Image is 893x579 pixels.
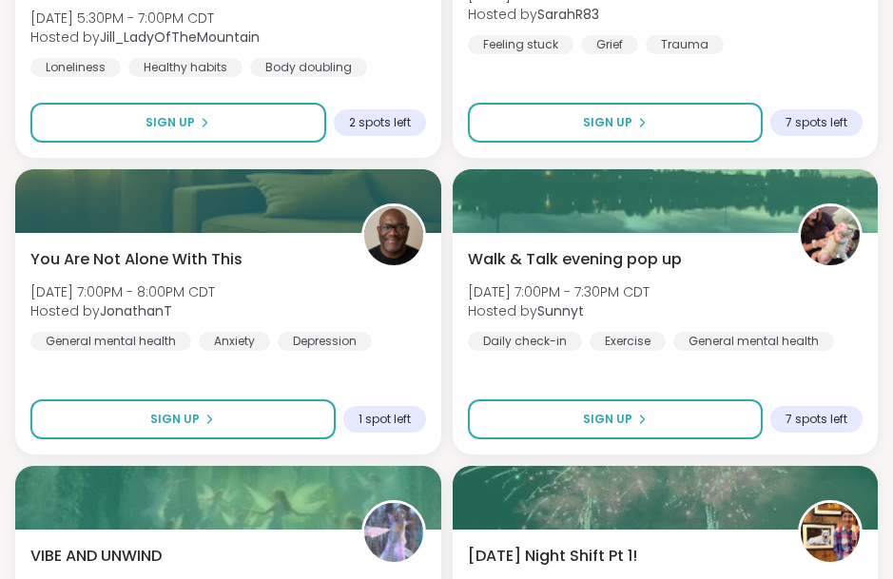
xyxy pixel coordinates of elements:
[100,301,172,320] b: JonathanT
[150,411,200,428] span: Sign Up
[801,503,860,562] img: AmberWolffWizard
[646,35,724,54] div: Trauma
[30,248,243,271] span: You Are Not Alone With This
[364,503,423,562] img: lyssa
[30,28,260,47] span: Hosted by
[673,332,834,351] div: General mental health
[468,301,650,320] span: Hosted by
[468,35,573,54] div: Feeling stuck
[590,332,666,351] div: Exercise
[468,399,764,439] button: Sign Up
[468,282,650,301] span: [DATE] 7:00PM - 7:30PM CDT
[537,5,599,24] b: SarahR83
[349,115,411,130] span: 2 spots left
[468,332,582,351] div: Daily check-in
[250,58,367,77] div: Body doubling
[359,412,411,427] span: 1 spot left
[100,28,260,47] b: Jill_LadyOfTheMountain
[128,58,243,77] div: Healthy habits
[364,206,423,265] img: JonathanT
[468,103,764,143] button: Sign Up
[199,332,270,351] div: Anxiety
[581,35,638,54] div: Grief
[468,5,651,24] span: Hosted by
[30,282,215,301] span: [DATE] 7:00PM - 8:00PM CDT
[537,301,584,320] b: Sunnyt
[801,206,860,265] img: Sunnyt
[468,248,682,271] span: Walk & Talk evening pop up
[30,332,191,351] div: General mental health
[786,115,847,130] span: 7 spots left
[30,103,326,143] button: Sign Up
[146,114,195,131] span: Sign Up
[786,412,847,427] span: 7 spots left
[30,301,215,320] span: Hosted by
[30,9,260,28] span: [DATE] 5:30PM - 7:00PM CDT
[30,545,162,568] span: VIBE AND UNWIND
[583,114,632,131] span: Sign Up
[278,332,372,351] div: Depression
[583,411,632,428] span: Sign Up
[30,399,336,439] button: Sign Up
[30,58,121,77] div: Loneliness
[468,545,637,568] span: [DATE] Night Shift Pt 1!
